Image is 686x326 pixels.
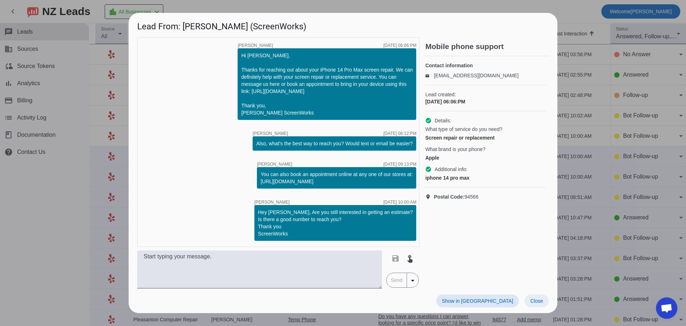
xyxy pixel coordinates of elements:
mat-icon: location_on [425,194,434,200]
div: [DATE] 10:00:AM [383,200,416,204]
mat-icon: check_circle [425,166,432,172]
h2: Mobile phone support [425,43,549,50]
div: Apple [425,154,546,161]
mat-icon: touch_app [406,254,414,263]
span: [PERSON_NAME] [254,200,290,204]
span: What type of service do you need? [425,126,502,133]
span: Close [530,298,543,304]
button: Close [525,295,549,307]
span: [PERSON_NAME] [253,131,288,136]
div: [DATE] 09:13:PM [383,162,416,166]
span: Additional info: [434,166,467,173]
button: Show in [GEOGRAPHIC_DATA] [436,295,519,307]
span: 94566 [434,193,478,200]
div: Hey [PERSON_NAME], Are you still interested in getting an estimate? Is there a good number to rea... [258,209,413,237]
mat-icon: arrow_drop_down [408,276,417,285]
h4: Contact information [425,62,546,69]
span: What brand is your phone? [425,146,485,153]
div: [DATE] 06:06:PM [425,98,546,105]
div: Open chat [656,297,677,319]
strong: Postal Code: [434,194,464,200]
mat-icon: email [425,74,434,77]
div: [DATE] 06:12:PM [383,131,416,136]
h1: Lead From: [PERSON_NAME] (ScreenWorks) [129,13,557,37]
a: [EMAIL_ADDRESS][DOMAIN_NAME] [434,73,518,78]
div: You can also book an appointment online at any one of our stores at: [URL][DOMAIN_NAME]​ [260,171,413,185]
span: Show in [GEOGRAPHIC_DATA] [442,298,513,304]
mat-icon: check_circle [425,117,432,124]
span: Details: [434,117,451,124]
div: Screen repair or replacement [425,134,546,141]
div: iphone 14 pro max [425,174,546,181]
span: [PERSON_NAME] [257,162,292,166]
div: Hi [PERSON_NAME], Thanks for reaching out about your iPhone 14 Pro Max screen repair. We can defi... [241,52,413,116]
span: Lead created: [425,91,546,98]
span: [PERSON_NAME] [238,43,273,48]
div: Also, what's the best way to reach you? Would text or email be easier?​ [256,140,413,147]
div: [DATE] 06:06:PM [383,43,416,48]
